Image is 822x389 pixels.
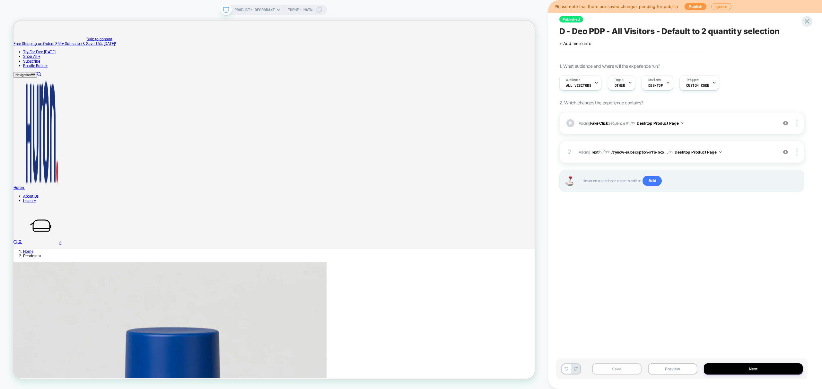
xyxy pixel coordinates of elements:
[579,149,599,154] span: Adding
[13,311,37,317] span: Deodorant
[3,70,23,75] span: Navigation
[592,363,642,375] button: Save
[579,119,774,127] span: Adding Sequence # 1
[591,149,598,154] b: Text
[13,305,26,311] a: Home
[648,363,697,375] button: Preview
[783,120,788,126] img: crossed eye
[704,363,803,375] button: Next
[783,149,788,155] img: crossed eye
[31,69,37,75] a: Search
[12,294,64,300] a: Cart
[559,16,583,22] span: Published
[13,231,33,237] a: About Us
[566,78,581,82] span: Audience
[566,83,591,88] span: All Visitors
[13,51,35,57] a: Subscribe
[611,149,668,154] span: .trynow-subscription-info-box...
[559,100,643,105] span: 2. Which changes the experience contains?
[13,45,36,51] a: Shop All +
[615,83,625,88] span: OTHER
[648,78,661,82] span: Devices
[61,294,64,300] cart-count: 0
[98,22,132,28] a: Skip to content
[590,120,608,125] b: Fake Click
[631,119,635,127] span: on
[582,176,797,186] span: Hover on a section in order to edit or
[13,237,30,243] a: Learn +
[15,76,60,225] img: Huron brand logo
[615,78,624,82] span: Pages
[599,149,610,154] span: BEFORE
[559,41,591,46] span: + Add more info
[686,78,699,82] span: Trigger
[796,119,798,127] img: close
[234,5,275,15] span: PRODUCT: Deodorant
[13,57,46,63] a: Bundle Builder
[637,119,684,127] button: Desktop Product Page
[559,63,660,69] span: 1. What audience and where will the experience run?
[643,176,662,186] span: Add
[13,39,56,45] a: Try For Free [DATE]
[796,148,798,155] img: close
[681,122,684,124] img: down arrow
[669,148,673,155] span: on
[711,3,731,10] button: Ignore
[685,3,706,10] button: Publish
[648,83,663,88] span: DESKTOP
[566,146,573,158] div: 2
[559,26,780,36] span: D - Deo PDP - All Visitors - Default to 2 quantity selection
[288,5,312,15] span: Theme: MAIN
[6,294,12,300] a: Login
[719,151,722,153] img: down arrow
[563,176,576,186] img: Joystick
[68,28,136,34] span: Subscribe & Save 15% [DATE]!
[675,148,722,156] button: Desktop Product Page
[686,83,709,88] span: Custom Code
